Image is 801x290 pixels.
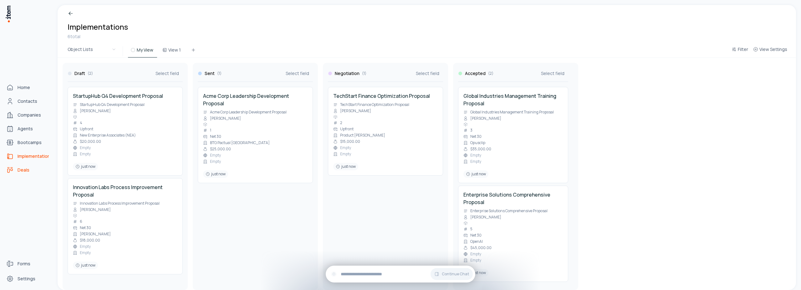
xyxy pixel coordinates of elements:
span: ( 2 ) [88,71,93,76]
div: 2 [333,120,342,125]
img: Item Brain Logo [5,5,11,23]
div: [PERSON_NAME] [333,108,371,113]
span: Home [18,84,30,91]
div: just now [203,170,228,178]
span: Empty [470,252,481,257]
a: Home [4,81,51,94]
div: Net 30 [463,134,482,139]
span: Empty [80,250,91,255]
div: Net 30 [203,134,221,139]
span: Empty [80,152,91,157]
div: [PERSON_NAME] [73,232,111,237]
span: Empty [340,145,351,150]
h4: StartupHub Q4 Development Proposal [73,92,163,100]
div: just now [73,262,98,269]
span: Contacts [18,98,37,104]
div: $35,000.00 [463,147,491,152]
div: [PERSON_NAME] [463,116,501,121]
span: Bootcamps [18,139,42,146]
button: Continue Chat [431,268,473,280]
span: Implementations [18,153,49,159]
a: StartupHub Q4 Development ProposalStartupHub Q4 Development Proposal[PERSON_NAME]4UpfrontNew Ente... [73,92,177,170]
a: Breadcrumb [68,10,99,17]
div: just now [463,269,488,277]
div: StartupHub Q4 Development Proposal [73,102,145,107]
h3: Sent [205,70,215,77]
div: Acme Corp Leadership Development ProposalAcme Corp Leadership Development Proposal[PERSON_NAME]1N... [198,87,313,183]
a: TechStart Finance Optimization ProposalTechStart Finance Optimization Proposal[PERSON_NAME]2Upfro... [333,92,438,170]
div: Global Industries Management Training Proposal [463,110,554,115]
span: Filter [738,46,748,52]
span: Empty [470,258,481,263]
div: Product [PERSON_NAME] [333,133,385,138]
span: Select field [416,70,439,77]
div: 4 [73,120,82,125]
a: Enterprise Solutions Comprehensive ProposalEnterprise Solutions Comprehensive Proposal[PERSON_NAM... [463,191,563,277]
h3: Negotiation [335,70,360,77]
span: ( 2 ) [488,71,493,76]
div: Net 30 [463,233,482,238]
span: Settings [18,276,35,282]
span: View Settings [759,46,787,52]
a: Global Industries Management Training ProposalGlobal Industries Management Training Proposal[PERS... [463,92,563,178]
h1: Implementations [68,22,128,32]
a: Settings [4,272,51,285]
div: just now [333,163,358,170]
div: Global Industries Management Training ProposalGlobal Industries Management Training Proposal[PERS... [458,87,568,183]
button: View Settings [751,46,790,57]
span: Select field [286,70,309,77]
div: [PERSON_NAME] [73,207,111,212]
div: OpenAI [463,239,483,244]
span: Empty [340,152,351,157]
a: Forms [4,257,51,270]
span: Select field [156,70,179,77]
button: My View [128,46,157,57]
div: [PERSON_NAME] [73,108,111,113]
a: Companies [4,109,51,121]
a: deals [4,164,51,176]
h4: Global Industries Management Training Proposal [463,92,563,107]
div: Upfront [73,127,93,132]
span: Continue Chat [442,272,469,277]
a: Agents [4,122,51,135]
span: Empty [470,159,481,164]
button: Filter [729,46,751,57]
span: ( 1 ) [362,71,366,76]
div: just now [73,163,98,170]
div: just now [463,170,488,178]
span: Companies [18,112,41,118]
div: Innovation Labs Process Improvement ProposalInnovation Labs Process Improvement Proposal[PERSON_N... [68,178,183,274]
div: Enterprise Solutions Comprehensive Proposal [463,208,548,213]
div: $45,000.00 [463,245,492,250]
span: Empty [470,153,481,158]
h4: Acme Corp Leadership Development Proposal [203,92,308,107]
div: $20,000.00 [73,139,101,144]
div: 6 [73,219,82,224]
div: $18,000.00 [73,238,100,243]
div: 3 [463,128,472,133]
div: 6 total [68,33,128,40]
div: Acme Corp Leadership Development Proposal [203,110,287,115]
h4: Enterprise Solutions Comprehensive Proposal [463,191,563,206]
div: TechStart Finance Optimization Proposal [333,102,409,107]
a: Acme Corp Leadership Development ProposalAcme Corp Leadership Development Proposal[PERSON_NAME]1N... [203,92,308,178]
div: $15,000.00 [333,139,360,144]
h4: Innovation Labs Process Improvement Proposal [73,183,177,198]
span: Deals [18,167,29,173]
a: Innovation Labs Process Improvement ProposalInnovation Labs Process Improvement Proposal[PERSON_N... [73,183,177,269]
a: bootcamps [4,136,51,149]
div: Continue Chat [326,266,475,282]
span: Empty [210,159,221,164]
div: 5 [463,227,472,232]
div: Opusclip [463,140,485,145]
button: View 1 [160,46,185,57]
div: Net 30 [73,225,91,230]
span: Forms [18,261,30,267]
span: Empty [80,244,91,249]
h3: Draft [74,70,85,77]
div: Upfront [333,127,354,132]
div: StartupHub Q4 Development ProposalStartupHub Q4 Development Proposal[PERSON_NAME]4UpfrontNew Ente... [68,87,183,176]
a: implementations [4,150,51,162]
h3: Accepted [465,70,486,77]
span: Empty [80,145,91,150]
